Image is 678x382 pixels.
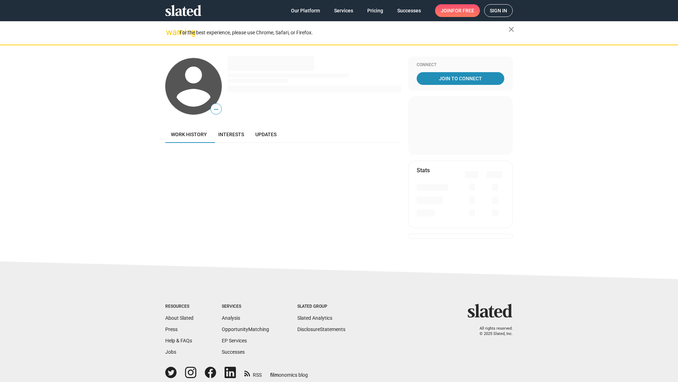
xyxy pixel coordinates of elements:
span: Services [334,4,353,17]
a: Join To Connect [417,72,504,85]
a: Jobs [165,349,176,355]
span: — [211,105,221,114]
a: Updates [250,126,282,143]
span: Successes [397,4,421,17]
mat-card-title: Stats [417,167,430,174]
a: Our Platform [285,4,326,17]
a: Analysis [222,315,240,321]
a: Pricing [362,4,389,17]
a: filmonomics blog [270,366,308,378]
p: All rights reserved. © 2025 Slated, Inc. [472,326,513,336]
a: DisclosureStatements [297,326,345,332]
span: Interests [218,132,244,137]
a: RSS [244,367,262,378]
span: Sign in [490,5,507,17]
span: Updates [255,132,276,137]
a: Services [328,4,359,17]
div: Slated Group [297,304,345,309]
mat-icon: warning [166,28,174,36]
span: film [270,372,279,378]
span: Pricing [367,4,383,17]
div: For the best experience, please use Chrome, Safari, or Firefox. [179,28,509,37]
a: Sign in [484,4,513,17]
a: Successes [222,349,245,355]
a: Slated Analytics [297,315,332,321]
span: Join [441,4,474,17]
span: Join To Connect [418,72,503,85]
a: Help & FAQs [165,338,192,343]
span: for free [452,4,474,17]
div: Services [222,304,269,309]
a: Successes [392,4,427,17]
div: Resources [165,304,194,309]
a: Press [165,326,178,332]
div: Connect [417,62,504,68]
a: Joinfor free [435,4,480,17]
a: Work history [165,126,213,143]
a: OpportunityMatching [222,326,269,332]
span: Our Platform [291,4,320,17]
a: EP Services [222,338,247,343]
a: About Slated [165,315,194,321]
a: Interests [213,126,250,143]
span: Work history [171,132,207,137]
mat-icon: close [507,25,516,34]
